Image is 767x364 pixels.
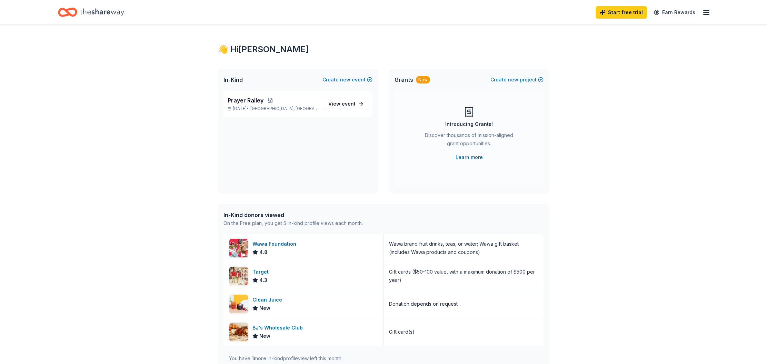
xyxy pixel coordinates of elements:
[229,267,248,285] img: Image for Target
[229,354,342,363] div: You have in-kind profile view left this month.
[252,296,285,304] div: Clean Juice
[252,240,299,248] div: Wawa Foundation
[342,101,356,107] span: event
[58,4,124,20] a: Home
[228,96,263,105] span: Prayer Ralley
[252,355,266,361] span: 1 more
[456,153,483,161] a: Learn more
[389,240,538,256] div: Wawa brand fruit drinks, teas, or water; Wawa gift basket (includes Wawa products and coupons)
[259,332,270,340] span: New
[229,239,248,257] img: Image for Wawa Foundation
[259,276,267,284] span: 4.3
[490,76,544,84] button: Createnewproject
[328,100,356,108] span: View
[508,76,518,84] span: new
[389,268,538,284] div: Gift cards ($50-100 value, with a maximum donation of $500 per year)
[389,300,458,308] div: Donation depends on request
[322,76,372,84] button: Createnewevent
[596,6,647,19] a: Start free trial
[223,219,363,227] div: On the Free plan, you get 5 in-kind profile views each month.
[223,76,243,84] span: In-Kind
[340,76,350,84] span: new
[650,6,699,19] a: Earn Rewards
[250,106,318,111] span: [GEOGRAPHIC_DATA], [GEOGRAPHIC_DATA]
[218,44,549,55] div: 👋 Hi [PERSON_NAME]
[252,324,306,332] div: BJ's Wholesale Club
[229,295,248,313] img: Image for Clean Juice
[445,120,493,128] div: Introducing Grants!
[252,268,271,276] div: Target
[229,323,248,341] img: Image for BJ's Wholesale Club
[223,211,363,219] div: In-Kind donors viewed
[416,76,430,83] div: New
[259,248,268,256] span: 4.8
[422,131,516,150] div: Discover thousands of mission-aligned grant opportunities.
[389,328,415,336] div: Gift card(s)
[395,76,413,84] span: Grants
[228,106,318,111] p: [DATE] •
[324,98,368,110] a: View event
[259,304,270,312] span: New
